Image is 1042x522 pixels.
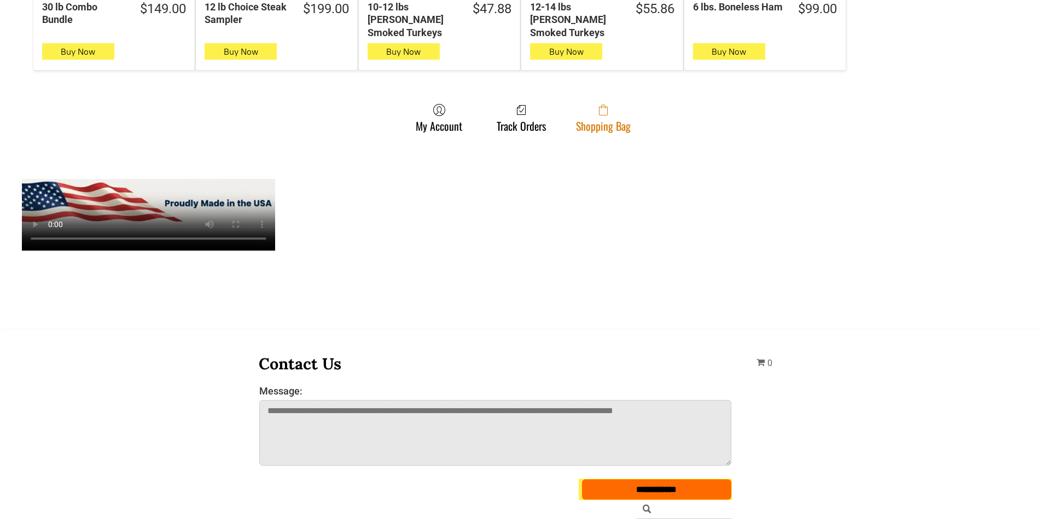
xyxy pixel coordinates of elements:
[798,1,837,18] div: $99.00
[530,1,621,39] div: 12-14 lbs [PERSON_NAME] Smoked Turkeys
[410,103,468,132] a: My Account
[684,1,846,18] a: $99.006 lbs. Boneless Ham
[767,358,772,368] span: 0
[521,1,683,39] a: $55.8612-14 lbs [PERSON_NAME] Smoked Turkeys
[530,43,602,60] button: Buy Now
[386,47,421,57] span: Buy Now
[368,1,458,39] div: 10-12 lbs [PERSON_NAME] Smoked Turkeys
[196,1,357,26] a: $199.0012 lb Choice Steak Sampler
[712,47,746,57] span: Buy Now
[368,43,440,60] button: Buy Now
[473,1,511,18] div: $47.88
[205,43,277,60] button: Buy Now
[61,47,95,57] span: Buy Now
[636,1,674,18] div: $55.86
[224,47,258,57] span: Buy Now
[693,1,784,13] div: 6 lbs. Boneless Ham
[205,1,288,26] div: 12 lb Choice Steak Sampler
[259,353,732,374] h3: Contact Us
[303,1,349,18] div: $199.00
[549,47,584,57] span: Buy Now
[491,103,551,132] a: Track Orders
[42,43,114,60] button: Buy Now
[140,1,186,18] div: $149.00
[33,1,195,26] a: $149.0030 lb Combo Bundle
[359,1,520,39] a: $47.8810-12 lbs [PERSON_NAME] Smoked Turkeys
[693,43,765,60] button: Buy Now
[259,385,732,397] label: Message:
[42,1,126,26] div: 30 lb Combo Bundle
[571,103,636,132] a: Shopping Bag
